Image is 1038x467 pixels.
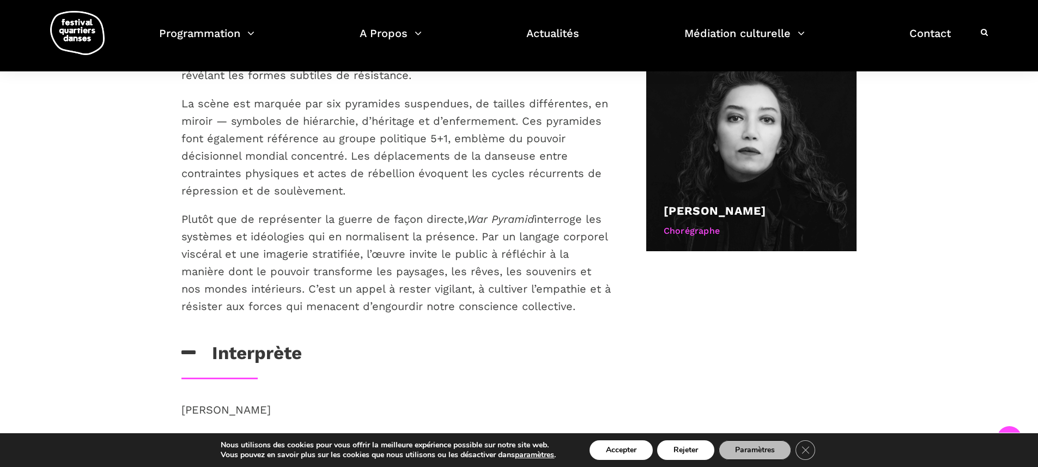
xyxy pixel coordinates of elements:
p: Vous pouvez en savoir plus sur les cookies que nous utilisons ou les désactiver dans . [221,450,556,460]
button: Close GDPR Cookie Banner [796,440,815,460]
button: Paramètres [719,440,791,460]
button: paramètres [515,450,554,460]
h3: Interprète [181,342,302,369]
img: logo-fqd-med [50,11,105,55]
a: A Propos [360,24,422,56]
button: Rejeter [657,440,714,460]
a: Actualités [526,24,579,56]
a: Médiation culturelle [684,24,805,56]
a: Programmation [159,24,254,56]
div: Chorégraphe [664,224,840,238]
a: [PERSON_NAME] [664,204,766,217]
p: Nous utilisons des cookies pour vous offrir la meilleure expérience possible sur notre site web. [221,440,556,450]
p: Plutôt que de représenter la guerre de façon directe, interroge les systèmes et idéologies qui en... [181,210,611,315]
button: Accepter [590,440,653,460]
p: La scène est marquée par six pyramides suspendues, de tailles différentes, en miroir — symboles d... [181,95,611,199]
em: War Pyramid [467,213,534,226]
p: [PERSON_NAME] [181,401,611,419]
a: Contact [909,24,951,56]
